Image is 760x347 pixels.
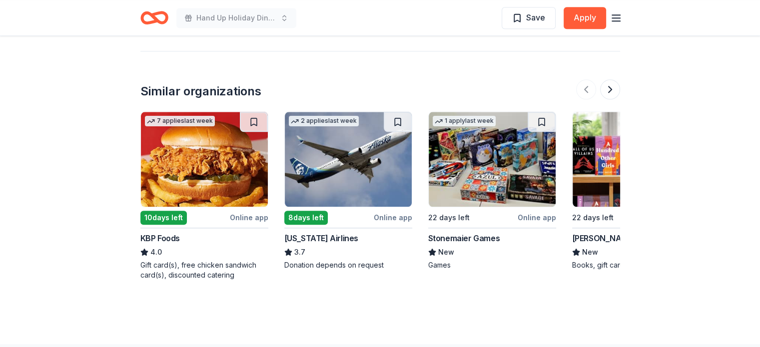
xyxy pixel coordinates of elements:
[428,212,470,224] div: 22 days left
[526,11,545,24] span: Save
[572,212,614,224] div: 22 days left
[140,232,180,244] div: KBP Foods
[150,246,162,258] span: 4.0
[294,246,305,258] span: 3.7
[196,12,276,24] span: Hand Up Holiday Dinner and Auction
[140,260,268,280] div: Gift card(s), free chicken sandwich card(s), discounted catering
[284,232,358,244] div: [US_STATE] Airlines
[428,111,556,270] a: Image for Stonemaier Games1 applylast week22 days leftOnline appStonemaier GamesNewGames
[284,260,412,270] div: Donation depends on request
[518,211,556,224] div: Online app
[140,111,268,280] a: Image for KBP Foods7 applieslast week10days leftOnline appKBP Foods4.0Gift card(s), free chicken ...
[230,211,268,224] div: Online app
[502,7,556,29] button: Save
[140,6,168,29] a: Home
[433,116,496,126] div: 1 apply last week
[141,112,268,207] img: Image for KBP Foods
[284,111,412,270] a: Image for Alaska Airlines2 applieslast week8days leftOnline app[US_STATE] Airlines3.7Donation dep...
[572,111,700,270] a: Image for Barnes & Noble22 days left[PERSON_NAME] & [PERSON_NAME]NewBooks, gift card(s)
[572,260,700,270] div: Books, gift card(s)
[176,8,296,28] button: Hand Up Holiday Dinner and Auction
[564,7,606,29] button: Apply
[284,211,328,225] div: 8 days left
[573,112,700,207] img: Image for Barnes & Noble
[285,112,412,207] img: Image for Alaska Airlines
[289,116,359,126] div: 2 applies last week
[140,83,261,99] div: Similar organizations
[428,260,556,270] div: Games
[429,112,556,207] img: Image for Stonemaier Games
[140,211,187,225] div: 10 days left
[582,246,598,258] span: New
[428,232,500,244] div: Stonemaier Games
[374,211,412,224] div: Online app
[145,116,215,126] div: 7 applies last week
[572,232,700,244] div: [PERSON_NAME] & [PERSON_NAME]
[438,246,454,258] span: New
